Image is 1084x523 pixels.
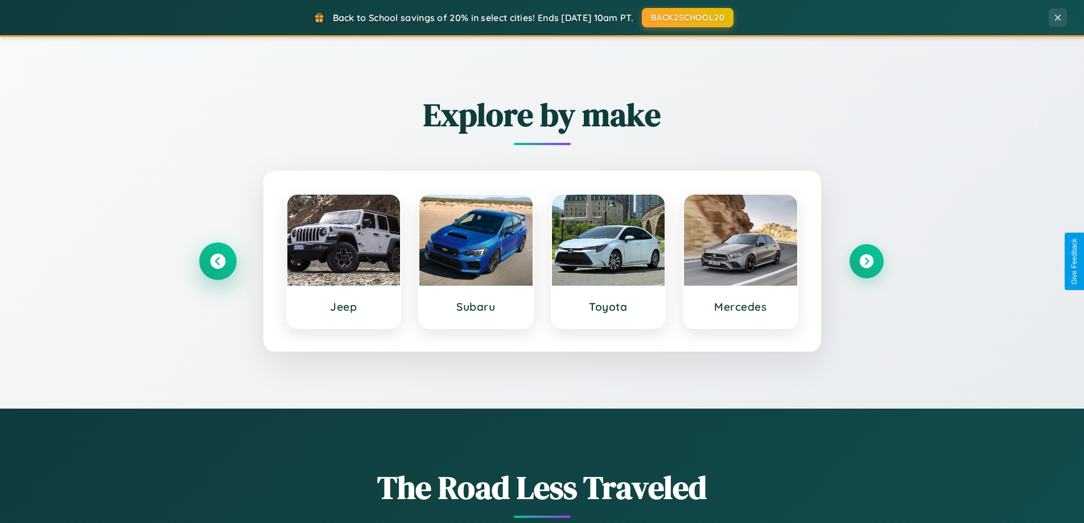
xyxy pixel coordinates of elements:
[431,300,521,314] h3: Subaru
[201,466,884,509] h1: The Road Less Traveled
[333,12,633,23] span: Back to School savings of 20% in select cities! Ends [DATE] 10am PT.
[201,93,884,137] h2: Explore by make
[299,300,389,314] h3: Jeep
[642,8,733,27] button: BACK2SCHOOL20
[1070,238,1078,285] div: Give Feedback
[695,300,786,314] h3: Mercedes
[563,300,654,314] h3: Toyota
